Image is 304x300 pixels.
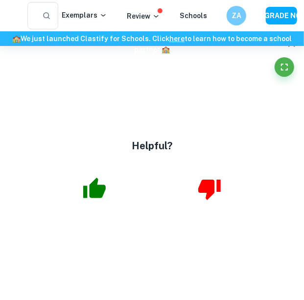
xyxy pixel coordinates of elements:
a: Schools [180,12,207,20]
button: ZA [227,6,246,25]
p: Review [127,11,160,22]
button: UPGRADE NOW [266,7,297,24]
h6: We just launched Clastify for Schools. Click to learn how to become a school partner. [2,33,302,55]
span: 🏫 [162,46,170,53]
p: Exemplars [62,10,107,21]
a: here [169,35,185,43]
h4: Helpful? [132,138,172,153]
span: 🏫 [12,35,21,43]
input: Search for any exemplars... [27,2,34,29]
h6: ZA [231,10,242,21]
button: Fullscreen [275,57,294,77]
